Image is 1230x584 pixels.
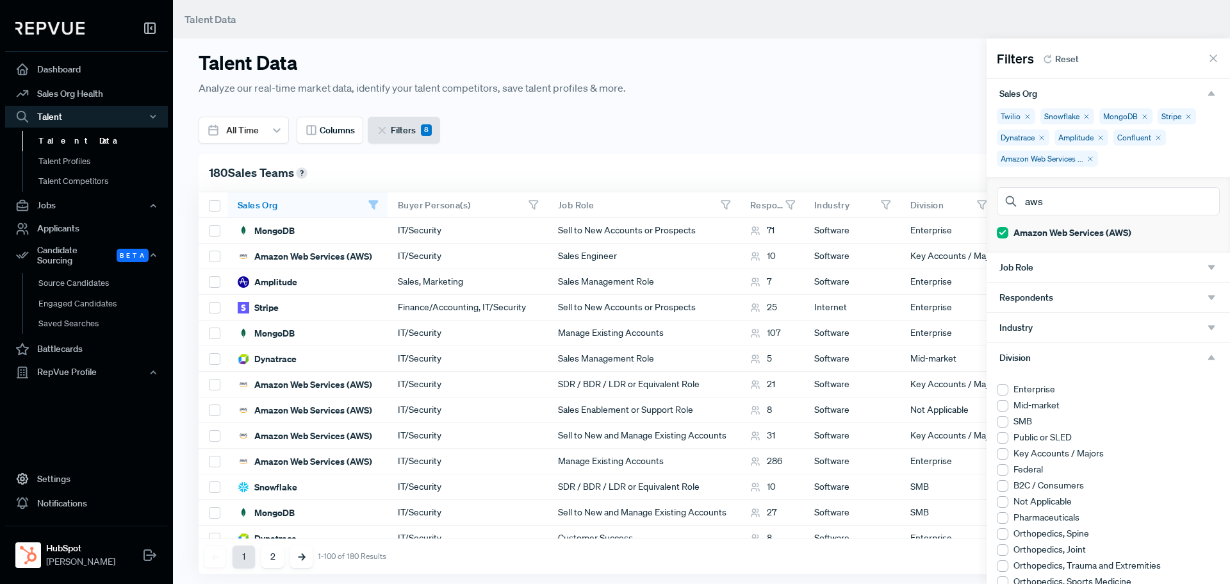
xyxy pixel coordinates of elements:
button: Job Role [987,253,1230,282]
li: B2C / Consumers [997,479,1220,492]
span: Job Role [999,262,1033,272]
li: Federal [997,463,1220,476]
div: Amazon Web Services ... [997,151,1098,167]
button: Industry [987,313,1230,342]
li: Pharmaceuticals [997,511,1220,524]
li: SMB [997,415,1220,428]
li: Orthopedics, Trauma and Extremities [997,559,1220,572]
input: Search sales orgs [997,187,1220,215]
div: Amplitude [1054,129,1108,146]
button: Sales Org [987,79,1230,108]
li: Orthopedics, Spine [997,527,1220,540]
button: Respondents [987,283,1230,312]
div: Twilio [997,108,1035,124]
li: Orthopedics, Joint [997,543,1220,556]
li: Enterprise [997,383,1220,396]
li: Mid-market [997,399,1220,412]
span: Industry [999,322,1033,333]
span: Filters [997,49,1034,68]
div: Confluent [1113,129,1166,146]
li: Public or SLED [997,431,1220,444]
div: Snowflake [1040,108,1094,124]
button: Division [987,343,1230,372]
span: Sales Org [999,88,1037,99]
span: Respondents [999,292,1053,303]
strong: Amazon Web Services (AWS) [1013,226,1131,239]
li: Key Accounts / Majors [997,447,1220,460]
div: Dynatrace [997,129,1049,146]
span: Reset [1055,53,1079,66]
div: MongoDB [1099,108,1152,124]
li: Not Applicable [997,495,1220,508]
span: Division [999,353,1031,363]
div: Stripe [1158,108,1196,124]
